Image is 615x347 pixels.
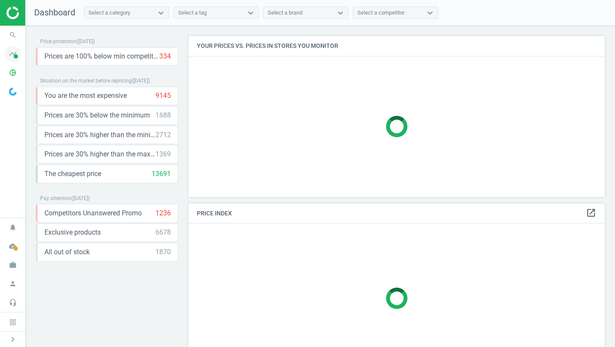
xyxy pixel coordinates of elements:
i: search [5,27,21,43]
span: Prices are 30% higher than the maximal [44,150,155,159]
div: 2712 [155,130,171,140]
span: ( [DATE] ) [76,38,95,44]
i: pie_chart_outlined [5,65,21,81]
i: open_in_new [586,208,596,218]
div: 334 [159,52,171,61]
span: Exclusive products [44,228,101,237]
span: The cheapest price [44,169,101,179]
span: ( [DATE] ) [132,78,150,84]
div: 1369 [155,150,171,159]
span: Situation on the market before repricing [40,78,132,84]
div: Select a competitor [357,9,404,17]
div: 6678 [155,228,171,237]
span: All out of stock [44,247,90,257]
span: Price protection [40,38,76,44]
h4: Your prices vs. prices in stores you monitor [188,36,605,56]
i: timeline [5,46,21,62]
h4: Price Index [188,203,605,223]
i: person [5,276,21,292]
span: Prices are 30% higher than the minimum [44,130,155,140]
span: Pay attention [40,195,71,201]
div: 1870 [155,247,171,257]
span: Prices are 100% below min competitor [44,52,159,61]
span: Prices are 30% below the minimum [44,111,150,120]
div: 9145 [155,91,171,100]
i: work [5,257,21,273]
span: Dashboard [34,7,75,18]
a: open_in_new [586,208,596,219]
span: You are the most expensive [44,91,127,100]
div: Select a tag [178,9,207,17]
div: 1688 [155,111,171,120]
i: headset_mic [5,294,21,311]
span: Competitors Unanswered Promo [44,209,142,218]
i: chevron_right [8,334,18,344]
div: Select a brand [268,9,302,17]
div: 1236 [155,209,171,218]
button: chevron_right [2,334,23,345]
i: cloud_done [5,238,21,254]
div: 13691 [152,169,171,179]
i: notifications [5,219,21,235]
img: ajHJNr6hYgQAAAAASUVORK5CYII= [6,6,67,19]
img: wGWNvw8QSZomAAAAABJRU5ErkJggg== [9,88,17,96]
div: Select a category [88,9,130,17]
span: ( [DATE] ) [71,195,90,201]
